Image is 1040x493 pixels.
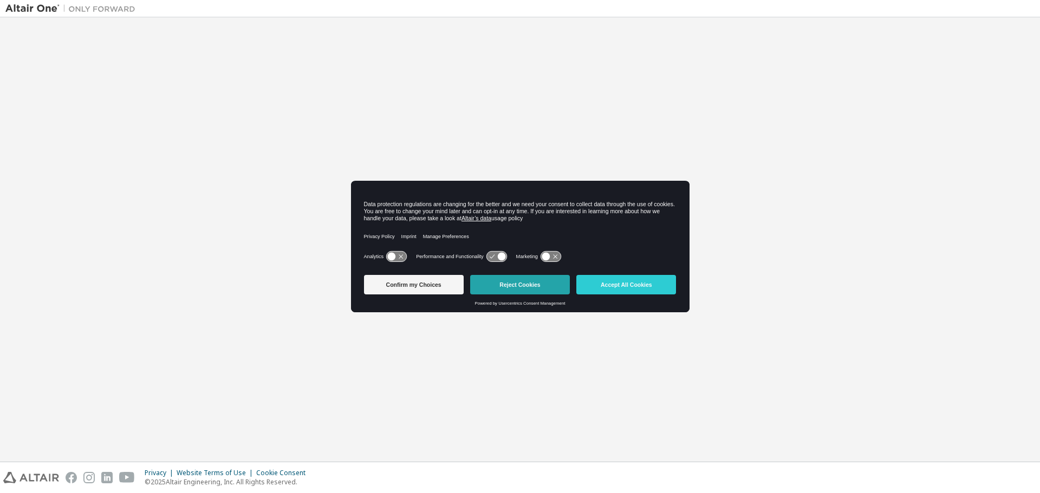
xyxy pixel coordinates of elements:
[101,472,113,483] img: linkedin.svg
[66,472,77,483] img: facebook.svg
[83,472,95,483] img: instagram.svg
[256,469,312,477] div: Cookie Consent
[3,472,59,483] img: altair_logo.svg
[5,3,141,14] img: Altair One
[145,469,177,477] div: Privacy
[177,469,256,477] div: Website Terms of Use
[119,472,135,483] img: youtube.svg
[145,477,312,487] p: © 2025 Altair Engineering, Inc. All Rights Reserved.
